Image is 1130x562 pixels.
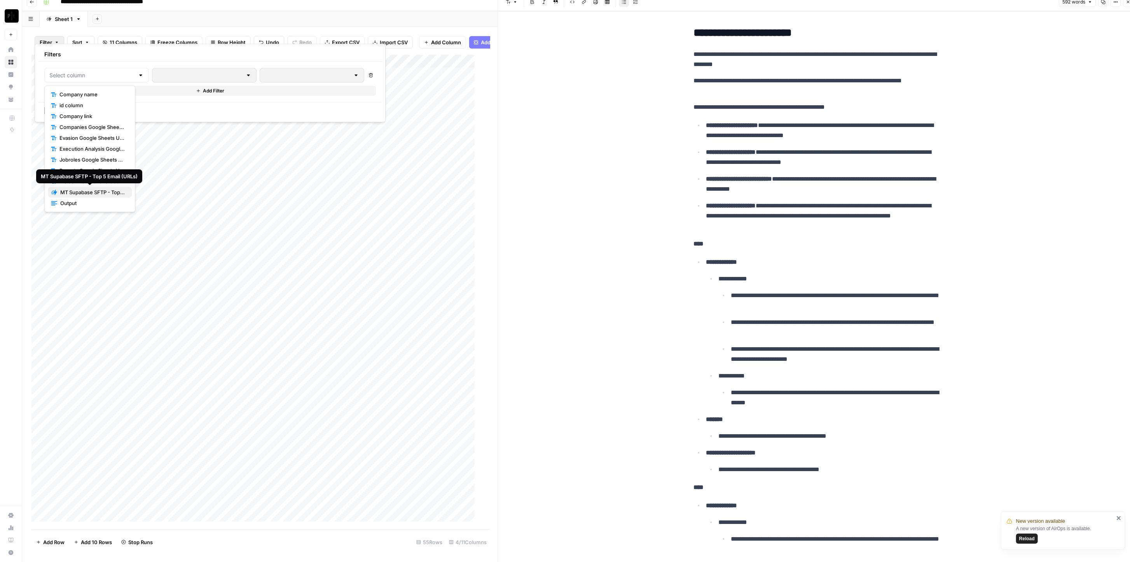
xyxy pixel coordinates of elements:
[5,546,17,559] button: Help + Support
[59,112,126,120] span: Company link
[38,47,382,62] div: Filters
[59,156,126,164] span: Jobroles Google Sheets URL
[72,38,82,46] span: Sort
[332,38,360,46] span: Export CSV
[254,36,284,49] button: Undo
[5,9,19,23] img: External Partners Logo
[1116,515,1122,521] button: close
[60,188,126,196] span: MT Supabase SFTP - Top 5 Email (URLs)
[380,38,408,46] span: Import CSV
[81,538,112,546] span: Add 10 Rows
[40,11,88,27] a: Sheet 1
[368,36,413,49] button: Import CSV
[1016,517,1065,525] span: New version available
[40,38,52,46] span: Filter
[5,6,17,26] button: Workspace: External Partners
[5,81,17,93] a: Opportunities
[117,536,157,548] button: Stop Runs
[69,536,117,548] button: Add 10 Rows
[5,93,17,106] a: Your Data
[59,101,126,109] span: id column
[5,56,17,68] a: Browse
[5,43,17,56] a: Home
[44,86,376,96] button: Add Filter
[266,38,279,46] span: Undo
[320,36,365,49] button: Export CSV
[5,534,17,546] a: Learning Hub
[446,536,490,548] div: 4/11 Columns
[49,71,134,79] input: Select column
[218,38,246,46] span: Row Height
[5,522,17,534] a: Usage
[203,87,224,94] span: Add Filter
[145,36,203,49] button: Freeze Columns
[55,15,73,23] div: Sheet 1
[1016,525,1114,544] div: A new version of AirOps is available.
[206,36,251,49] button: Row Height
[41,172,138,180] div: MT Supabase SFTP - Top 5 Email (URLs)
[128,538,153,546] span: Stop Runs
[31,536,69,548] button: Add Row
[60,199,126,207] span: Output
[35,44,386,122] div: Filter
[299,38,312,46] span: Redo
[287,36,317,49] button: Redo
[431,38,461,46] span: Add Column
[110,38,137,46] span: 11 Columns
[59,123,126,131] span: Companies Google Sheets URL
[1019,535,1035,542] span: Reload
[59,177,126,185] span: Insider Transactions Google Sheets URL
[43,538,65,546] span: Add Row
[481,38,523,46] span: Add Power Agent
[59,134,126,142] span: Evasion Google Sheets URL
[419,36,466,49] button: Add Column
[469,36,528,49] button: Add Power Agent
[98,36,142,49] button: 11 Columns
[5,68,17,81] a: Insights
[59,90,126,98] span: Company name
[1016,534,1038,544] button: Reload
[59,167,126,174] span: Reports Google Sheets URL
[35,36,64,49] button: Filter
[5,509,17,522] a: Settings
[413,536,446,548] div: 55 Rows
[67,36,94,49] button: Sort
[157,38,197,46] span: Freeze Columns
[59,145,126,153] span: Execution Analysis Google Sheets URL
